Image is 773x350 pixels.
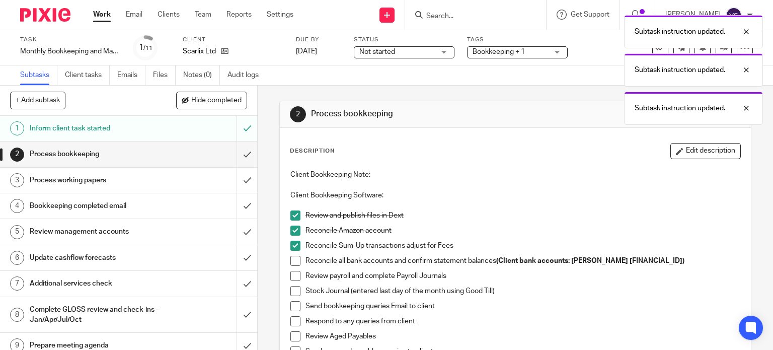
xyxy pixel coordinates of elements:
div: Monthly Bookkeeping and Management Accounts - Scarlix [20,46,121,56]
div: 8 [10,308,24,322]
h1: Bookkeeping completed email [30,198,161,214]
img: Pixie [20,8,70,22]
p: Scarlix Ltd [183,46,216,56]
button: + Add subtask [10,92,65,109]
span: Not started [359,48,395,55]
div: 7 [10,276,24,291]
p: Stock Journal (entered last day of the month using Good Till) [305,286,741,296]
a: Settings [267,10,293,20]
a: Clients [158,10,180,20]
p: Reconcile Amazon account [305,226,741,236]
a: Emails [117,65,145,85]
p: Reconcile all bank accounts and confirm statement balances [305,256,741,266]
label: Due by [296,36,341,44]
img: svg%3E [726,7,742,23]
label: Client [183,36,283,44]
p: Review Aged Payables [305,331,741,341]
a: Reports [226,10,252,20]
p: Respond to any queries from client [305,316,741,326]
a: Work [93,10,111,20]
a: Audit logs [227,65,266,85]
div: 1 [139,42,152,53]
h1: Additional services check [30,276,161,291]
a: Notes (0) [183,65,220,85]
label: Status [354,36,454,44]
p: Reconcile Sum-Up transactions adjust for Fees [305,241,741,251]
p: Subtask instruction updated. [635,27,725,37]
div: 2 [10,148,24,162]
a: Subtasks [20,65,57,85]
label: Task [20,36,121,44]
div: 2 [290,106,306,122]
strong: (Client bank accounts: [PERSON_NAME] [FINANCIAL_ID]) [496,257,684,264]
h1: Update cashflow forecasts [30,250,161,265]
p: Review and publish files in Dext [305,211,741,221]
button: Edit description [670,143,741,159]
span: Hide completed [191,97,242,105]
p: Subtask instruction updated. [635,65,725,75]
h1: Process working papers [30,173,161,188]
a: Client tasks [65,65,110,85]
p: Client Bookkeeping Note: [290,170,741,180]
div: 5 [10,225,24,239]
div: 4 [10,199,24,213]
h1: Complete GLOSS review and check-ins - Jan/Apr/Jul/Oct [30,302,161,328]
h1: Process bookkeeping [311,109,536,119]
a: Email [126,10,142,20]
p: Review payroll and complete Payroll Journals [305,271,741,281]
div: 3 [10,173,24,187]
div: 1 [10,121,24,135]
p: Client Bookkeeping Software: [290,190,741,200]
button: Hide completed [176,92,247,109]
a: Files [153,65,176,85]
p: Send bookkeeping queries Email to client [305,301,741,311]
h1: Review management accounts [30,224,161,239]
span: [DATE] [296,48,317,55]
p: Description [290,147,335,155]
h1: Process bookkeeping [30,147,161,162]
a: Team [195,10,211,20]
p: Subtask instruction updated. [635,103,725,113]
div: 6 [10,251,24,265]
small: /11 [143,45,152,51]
h1: Inform client task started [30,121,161,136]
